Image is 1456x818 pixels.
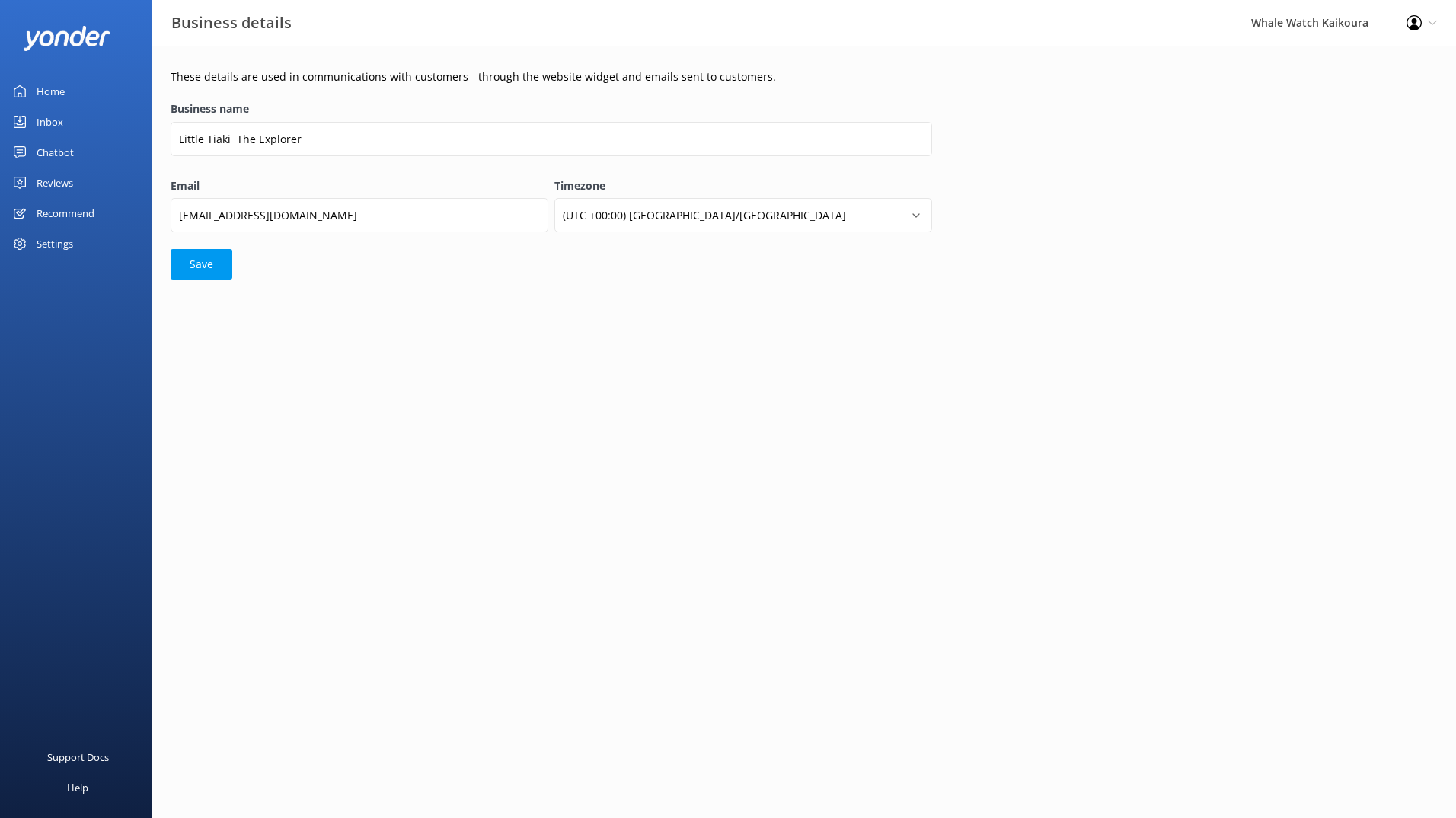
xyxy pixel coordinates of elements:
div: Reviews [37,168,73,198]
div: Home [37,76,65,107]
div: Help [67,772,88,803]
label: Email [171,177,548,194]
img: yonder-white-logo.png [23,26,110,51]
div: Settings [37,228,73,259]
label: Business name [171,101,932,117]
h3: Business details [171,11,292,35]
div: Chatbot [37,137,74,168]
button: Save [171,249,232,280]
div: Recommend [37,198,94,228]
div: Support Docs [47,742,109,772]
label: Timezone [554,177,932,194]
div: Inbox [37,107,63,137]
p: These details are used in communications with customers - through the website widget and emails s... [171,69,932,85]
